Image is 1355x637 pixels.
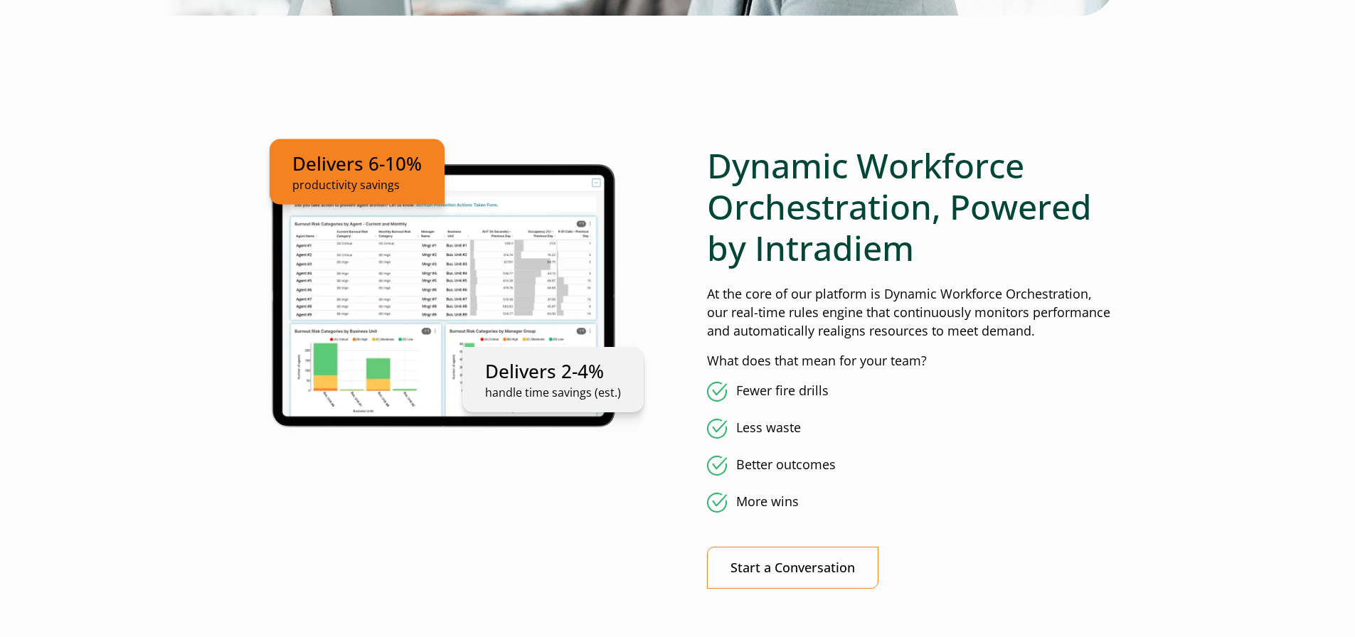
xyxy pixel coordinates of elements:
[485,358,621,385] p: Delivers 2-4%
[292,150,422,176] p: Delivers 6-10%
[707,145,1115,268] h2: Dynamic Workforce Orchestration, Powered by Intradiem
[707,285,1115,341] p: At the core of our platform is Dynamic Workforce Orchestration, our real-time rules engine that c...
[707,382,1115,402] li: Fewer fire drills
[485,385,621,401] p: handle time savings (est.)
[707,419,1115,439] li: Less waste
[707,456,1115,476] li: Better outcomes
[707,547,878,589] a: Start a Conversation
[707,352,1115,370] p: What does that mean for your team?
[292,177,422,193] p: productivity savings
[707,493,1115,513] li: More wins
